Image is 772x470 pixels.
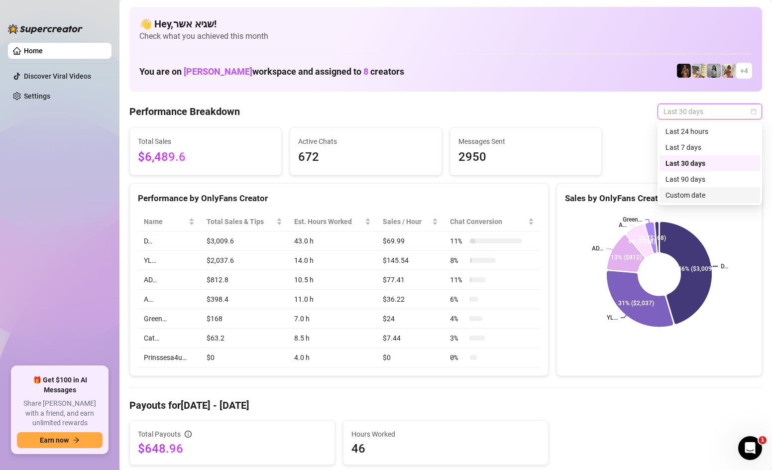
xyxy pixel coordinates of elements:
div: Custom date [660,187,760,203]
td: Prinssesa4u… [138,348,201,367]
span: Active Chats [298,136,434,147]
th: Total Sales & Tips [201,212,289,232]
div: Last 30 days [665,158,754,169]
span: Earn now [40,436,69,444]
td: Cat… [138,329,201,348]
h1: You are on workspace and assigned to creators [139,66,404,77]
a: Discover Viral Videos [24,72,91,80]
div: Est. Hours Worked [294,216,363,227]
span: 3 % [450,333,466,344]
td: D… [138,232,201,251]
th: Name [138,212,201,232]
span: Last 30 days [663,104,756,119]
td: $812.8 [201,270,289,290]
span: 8 % [450,255,466,266]
a: Home [24,47,43,55]
div: Last 90 days [660,171,760,187]
span: 672 [298,148,434,167]
span: Name [144,216,187,227]
td: $168 [201,309,289,329]
td: 8.5 h [288,329,377,348]
td: AD… [138,270,201,290]
span: Hours Worked [351,429,540,440]
td: 14.0 h [288,251,377,270]
td: 43.0 h [288,232,377,251]
span: 4 % [450,313,466,324]
td: Green… [138,309,201,329]
td: $0 [377,348,444,367]
th: Chat Conversion [444,212,540,232]
img: logo-BBDzfeDw.svg [8,24,83,34]
h4: Payouts for [DATE] - [DATE] [129,398,762,412]
td: $24 [377,309,444,329]
div: Last 90 days [665,174,754,185]
span: 1 [759,436,767,444]
span: Share [PERSON_NAME] with a friend, and earn unlimited rewards [17,399,103,428]
td: 4.0 h [288,348,377,367]
span: Chat Conversion [450,216,526,227]
td: $3,009.6 [201,232,289,251]
td: 7.0 h [288,309,377,329]
span: 46 [351,441,540,457]
img: Prinssesa4u [692,64,706,78]
td: $0 [201,348,289,367]
td: 10.5 h [288,270,377,290]
div: Last 30 days [660,155,760,171]
div: Last 24 hours [660,123,760,139]
th: Sales / Hour [377,212,444,232]
td: $7.44 [377,329,444,348]
td: $69.99 [377,232,444,251]
span: Sales / Hour [383,216,430,227]
span: 2950 [458,148,594,167]
span: $6,489.6 [138,148,273,167]
text: YL… [607,314,618,321]
td: $36.22 [377,290,444,309]
td: $145.54 [377,251,444,270]
text: D… [721,263,728,270]
img: D [677,64,691,78]
span: Messages Sent [458,136,594,147]
span: [PERSON_NAME] [184,66,252,77]
td: YL… [138,251,201,270]
a: Settings [24,92,50,100]
div: Sales by OnlyFans Creator [565,192,754,205]
td: $2,037.6 [201,251,289,270]
span: 🎁 Get $100 in AI Messages [17,375,103,395]
div: Last 7 days [660,139,760,155]
span: calendar [751,109,757,115]
span: 11 % [450,235,466,246]
div: Custom date [665,190,754,201]
span: 0 % [450,352,466,363]
text: AD… [592,245,603,252]
span: Total Sales [138,136,273,147]
div: Performance by OnlyFans Creator [138,192,540,205]
span: Total Payouts [138,429,181,440]
span: $648.96 [138,441,327,457]
h4: Performance Breakdown [129,105,240,118]
span: 6 % [450,294,466,305]
span: + 4 [740,65,748,76]
img: A [707,64,721,78]
td: A… [138,290,201,309]
div: Last 24 hours [665,126,754,137]
text: Green… [623,216,642,223]
span: arrow-right [73,437,80,444]
text: A… [619,222,627,229]
td: $398.4 [201,290,289,309]
img: Green [722,64,736,78]
span: 11 % [450,274,466,285]
span: Total Sales & Tips [207,216,275,227]
td: 11.0 h [288,290,377,309]
div: Last 7 days [665,142,754,153]
button: Earn nowarrow-right [17,432,103,448]
span: info-circle [185,431,192,438]
iframe: Intercom live chat [738,436,762,460]
span: Check what you achieved this month [139,31,752,42]
td: $63.2 [201,329,289,348]
td: $77.41 [377,270,444,290]
span: 8 [363,66,368,77]
h4: 👋 Hey, שגיא אשר ! [139,17,752,31]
